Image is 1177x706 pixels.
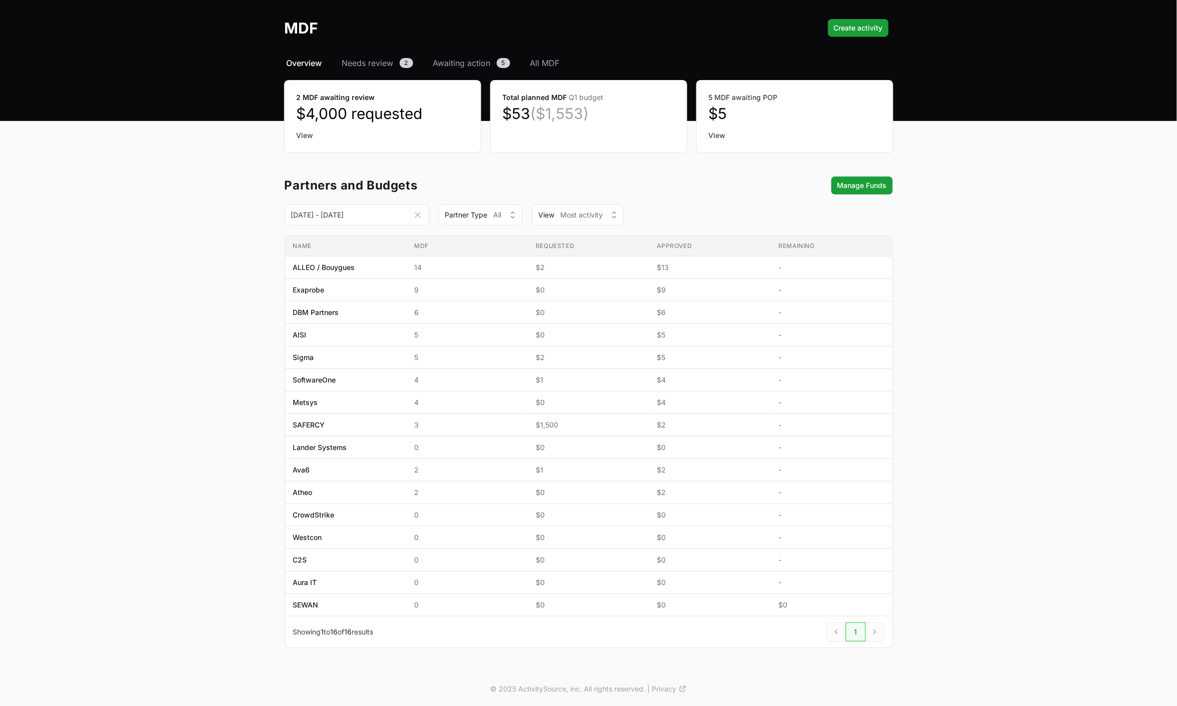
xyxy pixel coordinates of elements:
[431,57,512,69] a: Awaiting action5
[709,92,881,102] dt: 5 MDF awaiting POP
[536,285,641,295] span: $0
[293,555,307,565] span: C2S
[345,627,352,636] span: 16
[414,442,520,452] span: 0
[414,307,520,317] span: 6
[779,397,884,407] span: -
[657,397,763,407] span: $4
[648,684,650,694] span: |
[293,330,307,340] span: AISI
[779,307,884,317] span: -
[657,420,763,430] span: $2
[293,420,325,430] span: SAFERCY
[779,352,884,362] span: -
[293,532,322,542] span: Westcon
[414,577,520,587] span: 0
[285,208,429,221] div: Date range picker
[846,622,866,641] a: 1
[297,92,469,102] dt: 2 MDF awaiting review
[414,375,520,385] span: 4
[530,57,560,69] span: All MDF
[285,204,893,225] section: MDF overview filters
[779,262,884,272] span: -
[293,375,336,385] span: SoftwareOne
[532,204,624,225] button: ViewMost activity
[287,57,322,69] span: Overview
[414,352,520,362] span: 5
[536,577,641,587] span: $0
[657,375,763,385] span: $4
[293,352,314,362] span: Sigma
[657,442,763,452] span: $0
[414,420,520,430] span: 3
[531,104,589,122] span: ($1,553)
[536,510,641,520] span: $0
[293,442,347,452] span: Lander Systems
[536,262,641,272] span: $2
[779,442,884,452] span: -
[331,627,338,636] span: 16
[445,210,488,220] span: Partner Type
[406,236,528,256] th: MDF
[293,600,319,610] span: SEWAN
[532,204,624,225] div: View Type filter
[536,397,641,407] span: $0
[536,330,641,340] span: $0
[342,57,394,69] span: Needs review
[528,236,649,256] th: Requested
[779,420,884,430] span: -
[414,465,520,475] span: 2
[414,532,520,542] span: 0
[400,58,413,68] span: 2
[536,555,641,565] span: $0
[414,330,520,340] span: 5
[414,600,520,610] span: 0
[828,19,889,37] button: Create activity
[779,532,884,542] span: -
[779,465,884,475] span: -
[439,204,522,225] div: Partner Type filter
[561,210,603,220] span: Most activity
[834,22,883,34] span: Create activity
[285,204,429,225] input: DD MMM YYYY - DD MMM YYYY
[828,19,889,37] div: Primary actions
[649,236,771,256] th: Approved
[439,204,522,225] button: Partner TypeAll
[657,600,763,610] span: $0
[536,352,641,362] span: $2
[414,510,520,520] span: 0
[709,130,881,140] a: View
[831,176,893,194] button: Manage Funds
[771,236,892,256] th: Remaining
[779,555,884,565] span: -
[657,555,763,565] span: $0
[779,330,884,340] span: -
[503,92,675,102] dt: Total planned MDF
[657,532,763,542] span: $0
[779,577,884,587] span: -
[536,442,641,452] span: $0
[293,465,310,475] span: Ava6
[779,375,884,385] span: -
[831,176,893,194] div: Secondary actions
[657,487,763,497] span: $2
[657,262,763,272] span: $13
[539,210,555,220] span: View
[709,104,881,122] dd: $5
[528,57,562,69] a: All MDF
[414,555,520,565] span: 0
[494,210,502,220] span: All
[657,285,763,295] span: $9
[285,19,319,37] h1: MDF
[536,532,641,542] span: $0
[569,93,604,101] span: Q1 budget
[293,510,335,520] span: CrowdStrike
[779,285,884,295] span: -
[536,487,641,497] span: $0
[536,307,641,317] span: $0
[297,104,469,122] dd: $4,000 requested
[293,285,325,295] span: Exaprobe
[433,57,491,69] span: Awaiting action
[340,57,415,69] a: Needs review2
[657,352,763,362] span: $5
